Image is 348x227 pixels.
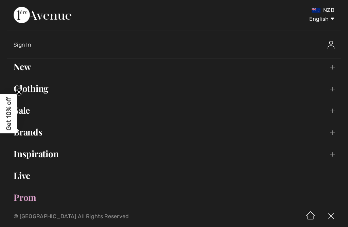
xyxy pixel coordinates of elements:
[7,146,341,161] a: Inspiration
[321,206,341,227] img: X
[5,97,13,130] span: Get 10% off
[300,206,321,227] img: Home
[7,125,341,140] a: Brands
[7,59,341,74] a: New
[7,168,341,183] a: Live
[14,214,205,219] p: © [GEOGRAPHIC_DATA] All Rights Reserved
[205,7,334,14] div: NZD
[14,34,341,56] a: Sign InSign In
[328,41,334,49] img: Sign In
[16,88,22,95] button: Close teaser
[14,7,71,23] img: 1ère Avenue
[7,103,341,118] a: Sale
[7,81,341,96] a: Clothing
[14,42,31,48] span: Sign In
[7,190,341,205] a: Prom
